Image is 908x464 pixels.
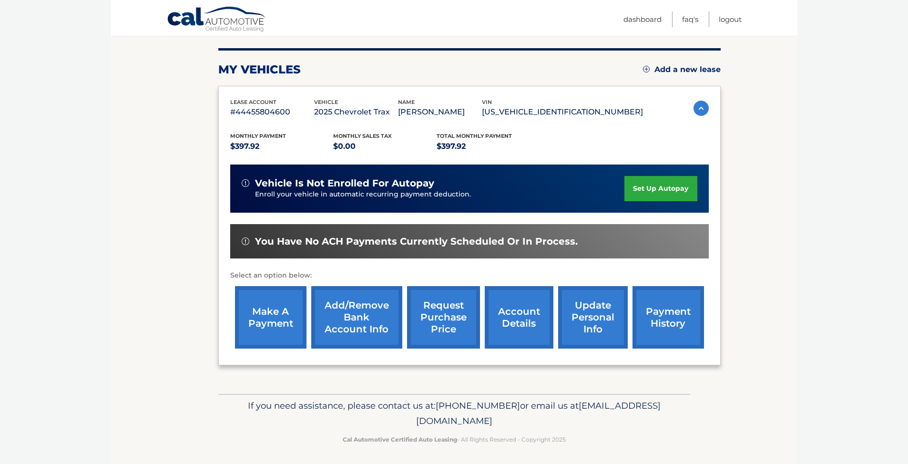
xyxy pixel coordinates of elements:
[311,286,402,349] a: Add/Remove bank account info
[623,11,662,27] a: Dashboard
[643,66,650,72] img: add.svg
[255,236,578,247] span: You have no ACH payments currently scheduled or in process.
[255,177,434,189] span: vehicle is not enrolled for autopay
[682,11,698,27] a: FAQ's
[719,11,742,27] a: Logout
[343,436,457,443] strong: Cal Automotive Certified Auto Leasing
[230,133,286,139] span: Monthly Payment
[333,140,437,153] p: $0.00
[643,65,721,74] a: Add a new lease
[407,286,480,349] a: request purchase price
[314,105,398,119] p: 2025 Chevrolet Trax
[235,286,306,349] a: make a payment
[255,189,625,200] p: Enroll your vehicle in automatic recurring payment deduction.
[482,99,492,105] span: vin
[242,179,249,187] img: alert-white.svg
[230,99,276,105] span: lease account
[314,99,338,105] span: vehicle
[224,398,684,429] p: If you need assistance, please contact us at: or email us at
[436,400,520,411] span: [PHONE_NUMBER]
[230,105,314,119] p: #44455804600
[437,140,540,153] p: $397.92
[398,99,415,105] span: name
[482,105,643,119] p: [US_VEHICLE_IDENTIFICATION_NUMBER]
[333,133,392,139] span: Monthly sales Tax
[167,6,267,34] a: Cal Automotive
[230,140,334,153] p: $397.92
[437,133,512,139] span: Total Monthly Payment
[230,270,709,281] p: Select an option below:
[224,434,684,444] p: - All Rights Reserved - Copyright 2025
[558,286,628,349] a: update personal info
[218,62,301,77] h2: my vehicles
[242,237,249,245] img: alert-white.svg
[485,286,553,349] a: account details
[416,400,661,426] span: [EMAIL_ADDRESS][DOMAIN_NAME]
[624,176,697,201] a: set up autopay
[398,105,482,119] p: [PERSON_NAME]
[694,101,709,116] img: accordion-active.svg
[633,286,704,349] a: payment history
